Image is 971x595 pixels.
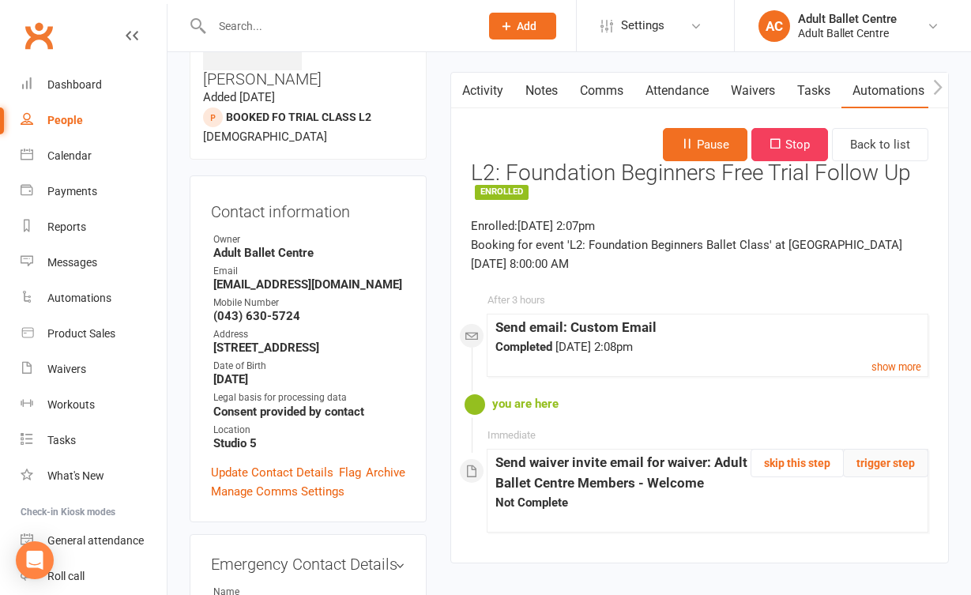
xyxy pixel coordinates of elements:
[213,277,405,292] strong: [EMAIL_ADDRESS][DOMAIN_NAME]
[798,26,897,40] div: Adult Ballet Centre
[207,15,469,37] input: Search...
[47,292,111,304] div: Automations
[21,67,167,103] a: Dashboard
[514,73,569,109] a: Notes
[21,103,167,138] a: People
[495,495,568,510] strong: Not Complete
[47,220,86,233] div: Reports
[621,8,664,43] span: Settings
[720,73,786,109] a: Waivers
[47,149,92,162] div: Calendar
[21,423,167,458] a: Tasks
[495,452,920,493] div: Send waiver invite email for waiver: Adult Ballet Centre Members - Welcome
[634,73,720,109] a: Attendance
[213,423,405,438] div: Location
[47,398,95,411] div: Workouts
[489,13,556,40] button: Add
[495,340,555,354] strong: Completed
[758,10,790,42] div: AC
[751,128,828,161] button: Stop
[203,130,327,144] span: [DEMOGRAPHIC_DATA]
[843,449,928,477] button: trigger step
[786,73,841,109] a: Tasks
[475,185,529,200] small: ENROLLED
[213,327,405,342] div: Address
[47,327,115,340] div: Product Sales
[21,352,167,387] a: Waivers
[213,405,405,419] strong: Consent provided by contact
[16,541,54,579] div: Open Intercom Messenger
[495,337,920,356] div: [DATE] 2:08pm
[21,209,167,245] a: Reports
[19,16,58,55] a: Clubworx
[21,138,167,174] a: Calendar
[569,73,634,109] a: Comms
[213,246,405,260] strong: Adult Ballet Centre
[451,73,514,109] a: Activity
[47,570,85,582] div: Roll call
[751,449,844,477] button: skip this step
[663,128,747,161] button: Pause
[21,523,167,559] a: General attendance kiosk mode
[211,555,405,573] h3: Emergency Contact Details
[21,281,167,316] a: Automations
[47,114,83,126] div: People
[213,436,405,450] strong: Studio 5
[471,161,911,186] h3: L2: Foundation Beginners Free Trial Follow Up
[517,20,536,32] span: Add
[47,434,76,446] div: Tasks
[211,482,344,501] a: Manage Comms Settings
[203,90,275,104] time: Added [DATE]
[841,73,935,109] a: Automations
[871,361,921,373] small: show more
[47,534,144,547] div: General attendance
[487,292,545,309] div: After 3 hours
[213,232,405,247] div: Owner
[213,390,405,405] div: Legal basis for processing data
[495,317,920,337] div: Send email: Custom Email
[47,469,104,482] div: What's New
[487,427,536,444] div: Immediate
[47,363,86,375] div: Waivers
[339,463,361,482] a: Flag
[21,316,167,352] a: Product Sales
[213,309,405,323] strong: (043) 630-5724
[211,197,405,220] h3: Contact information
[21,559,167,594] a: Roll call
[47,256,97,269] div: Messages
[21,174,167,209] a: Payments
[211,463,333,482] a: Update Contact Details
[213,341,405,355] strong: [STREET_ADDRESS]
[226,111,371,123] span: Booked fo Trial Class L2
[213,264,405,279] div: Email
[471,217,928,273] p: Enrolled: [DATE] 2:07pm Booking for event 'L2: Foundation Beginners Ballet Class' at [GEOGRAPHIC_...
[47,185,97,198] div: Payments
[21,458,167,494] a: What's New
[213,296,405,311] div: Mobile Number
[487,383,928,421] div: you are here
[213,359,405,374] div: Date of Birth
[47,78,102,91] div: Dashboard
[21,387,167,423] a: Workouts
[213,372,405,386] strong: [DATE]
[366,463,405,482] a: Archive
[832,128,928,161] a: Back to list
[798,12,897,26] div: Adult Ballet Centre
[21,245,167,281] a: Messages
